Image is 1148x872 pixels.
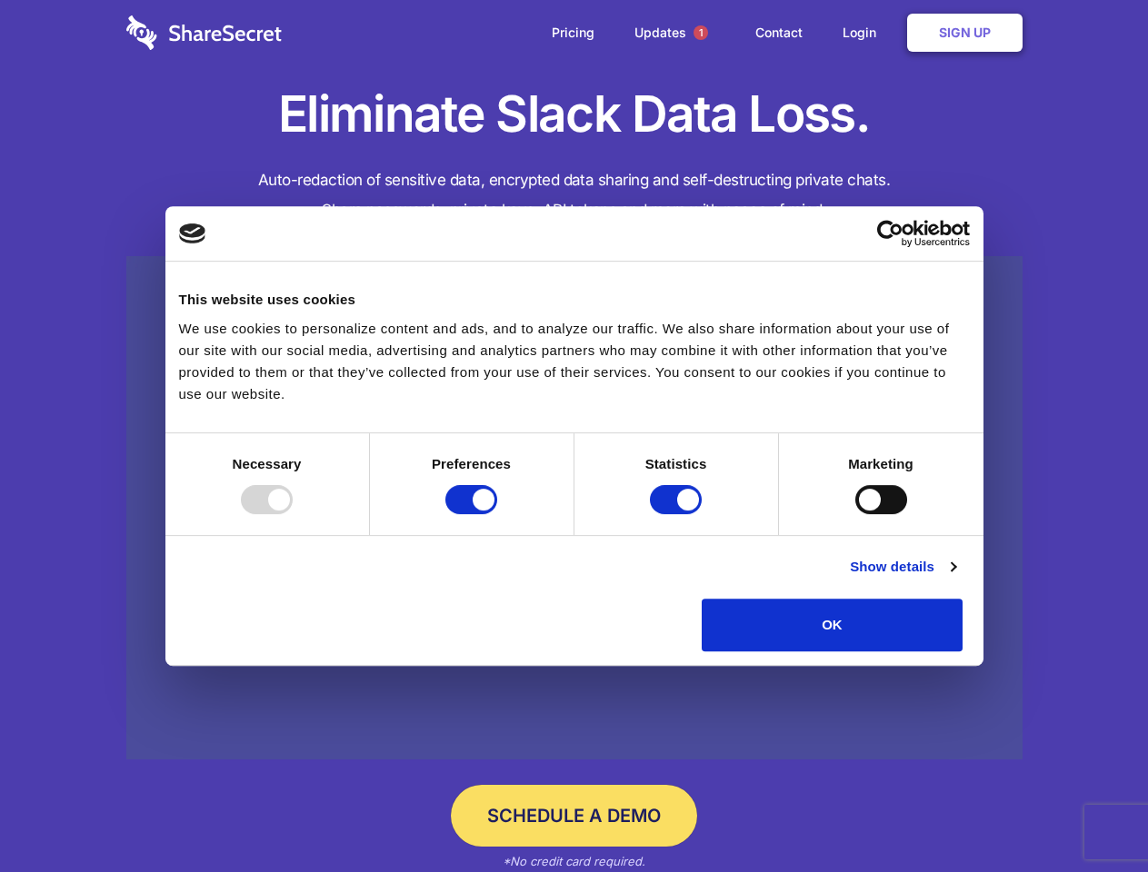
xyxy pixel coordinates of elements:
strong: Necessary [233,456,302,471]
img: logo-wordmark-white-trans-d4663122ce5f474addd5e946df7df03e33cb6a1c49d2221995e7729f52c070b2.svg [126,15,282,50]
a: Sign Up [907,14,1023,52]
span: 1 [694,25,708,40]
a: Show details [850,556,955,578]
h1: Eliminate Slack Data Loss. [126,82,1023,147]
a: Login [824,5,903,61]
a: Wistia video thumbnail [126,256,1023,760]
a: Contact [737,5,821,61]
div: This website uses cookies [179,289,970,311]
strong: Statistics [645,456,707,471]
a: Pricing [534,5,613,61]
strong: Marketing [848,456,913,471]
a: Usercentrics Cookiebot - opens in a new window [811,220,970,247]
a: Schedule a Demo [451,785,697,847]
em: *No credit card required. [503,854,645,868]
div: We use cookies to personalize content and ads, and to analyze our traffic. We also share informat... [179,318,970,405]
button: OK [702,599,963,651]
img: logo [179,223,206,243]
strong: Preferences [432,456,511,471]
h4: Auto-redaction of sensitive data, encrypted data sharing and self-destructing private chats. Shar... [126,165,1023,225]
